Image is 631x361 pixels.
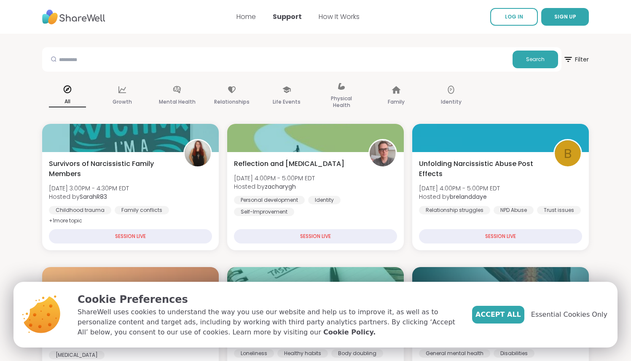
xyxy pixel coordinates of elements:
[42,5,105,29] img: ShareWell Nav Logo
[49,184,129,193] span: [DATE] 3:00PM - 4:30PM EDT
[554,13,576,20] span: SIGN UP
[49,193,129,201] span: Hosted by
[234,174,315,182] span: [DATE] 4:00PM - 5:00PM EDT
[419,193,500,201] span: Hosted by
[537,206,581,214] div: Trust issues
[513,51,558,68] button: Search
[441,97,462,107] p: Identity
[214,97,250,107] p: Relationships
[185,140,211,166] img: SarahR83
[234,159,344,169] span: Reflection and [MEDICAL_DATA]
[234,349,274,358] div: Loneliness
[564,144,572,163] span: b
[323,94,360,110] p: Physical Health
[49,229,212,243] div: SESSION LIVE
[115,206,169,214] div: Family conflicts
[113,97,132,107] p: Growth
[234,229,397,243] div: SESSION LIVE
[234,208,294,216] div: Self-Improvement
[475,310,521,320] span: Accept All
[526,56,545,63] span: Search
[80,193,107,201] b: SarahR83
[563,47,589,72] button: Filter
[265,182,296,191] b: zacharygh
[541,8,589,26] button: SIGN UP
[531,310,607,320] span: Essential Cookies Only
[505,13,523,20] span: LOG IN
[159,97,196,107] p: Mental Health
[319,12,360,21] a: How It Works
[331,349,383,358] div: Body doubling
[78,307,459,337] p: ShareWell uses cookies to understand the way you use our website and help us to improve it, as we...
[419,349,490,358] div: General mental health
[78,292,459,307] p: Cookie Preferences
[308,196,341,204] div: Identity
[234,182,315,191] span: Hosted by
[490,8,538,26] a: LOG IN
[323,327,376,337] a: Cookie Policy.
[370,140,396,166] img: zacharygh
[273,12,302,21] a: Support
[236,12,256,21] a: Home
[472,306,524,324] button: Accept All
[419,229,582,243] div: SESSION LIVE
[494,206,534,214] div: NPD Abuse
[419,159,544,179] span: Unfolding Narcissistic Abuse Post Effects
[419,206,490,214] div: Relationship struggles
[563,49,589,70] span: Filter
[419,184,500,193] span: [DATE] 4:00PM - 5:00PM EDT
[49,206,111,214] div: Childhood trauma
[273,97,301,107] p: Life Events
[49,351,105,359] div: [MEDICAL_DATA]
[388,97,405,107] p: Family
[49,96,86,107] p: All
[494,349,534,358] div: Disabilities
[49,159,174,179] span: Survivors of Narcissistic Family Members
[277,349,328,358] div: Healthy habits
[234,196,305,204] div: Personal development
[450,193,487,201] b: brelanddaye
